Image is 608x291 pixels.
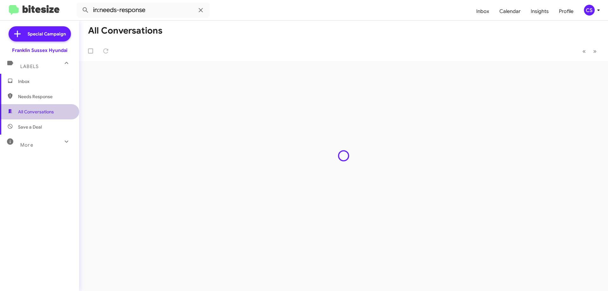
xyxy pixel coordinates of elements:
button: Previous [579,45,590,58]
a: Calendar [494,2,526,21]
span: Needs Response [18,93,72,100]
span: More [20,142,33,148]
span: « [582,47,586,55]
a: Profile [554,2,579,21]
span: Labels [20,64,39,69]
span: Special Campaign [28,31,66,37]
button: Next [589,45,600,58]
span: » [593,47,597,55]
a: Inbox [471,2,494,21]
button: CS [579,5,601,16]
span: Inbox [18,78,72,85]
a: Insights [526,2,554,21]
a: Special Campaign [9,26,71,41]
div: CS [584,5,595,16]
span: All Conversations [18,109,54,115]
h1: All Conversations [88,26,162,36]
input: Search [77,3,210,18]
nav: Page navigation example [579,45,600,58]
div: Franklin Sussex Hyundai [12,47,67,54]
span: Save a Deal [18,124,42,130]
